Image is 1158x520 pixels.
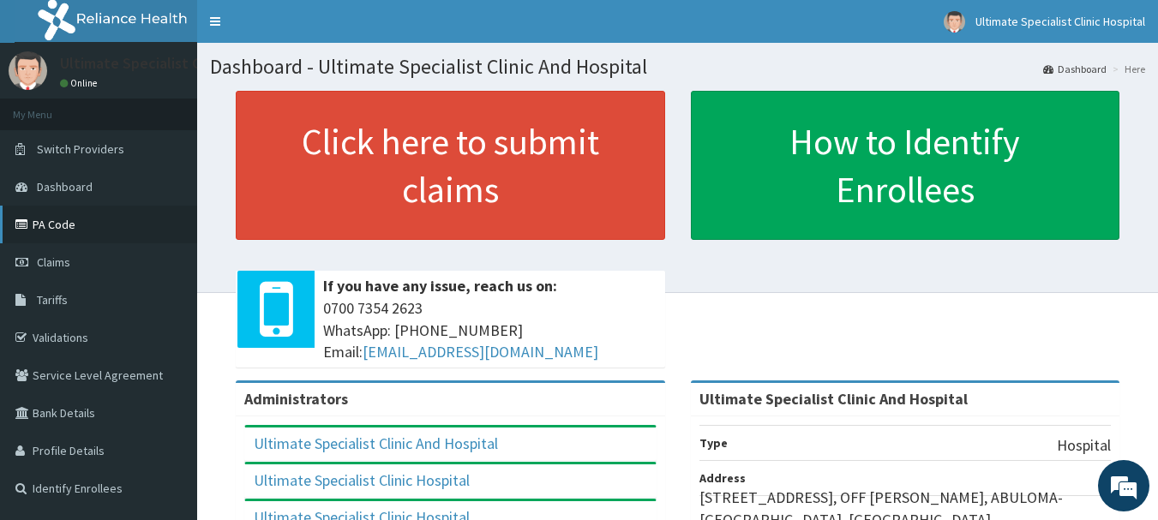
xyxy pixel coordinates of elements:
[210,56,1145,78] h1: Dashboard - Ultimate Specialist Clinic And Hospital
[323,276,557,296] b: If you have any issue, reach us on:
[32,86,69,129] img: d_794563401_company_1708531726252_794563401
[254,470,470,490] a: Ultimate Specialist Clinic Hospital
[236,91,665,240] a: Click here to submit claims
[37,254,70,270] span: Claims
[944,11,965,33] img: User Image
[1108,62,1145,76] li: Here
[699,470,746,486] b: Address
[1043,62,1107,76] a: Dashboard
[281,9,322,50] div: Minimize live chat window
[9,342,327,402] textarea: Type your message and hit 'Enter'
[37,141,124,157] span: Switch Providers
[60,56,288,71] p: Ultimate Specialist Clinic Hospital
[37,292,68,308] span: Tariffs
[89,96,288,118] div: Chat with us now
[9,51,47,90] img: User Image
[37,179,93,194] span: Dashboard
[99,152,237,326] span: We're online!
[254,433,498,453] a: Ultimate Specialist Clinic And Hospital
[699,435,728,451] b: Type
[323,297,657,363] span: 0700 7354 2623 WhatsApp: [PHONE_NUMBER] Email:
[60,77,101,89] a: Online
[691,91,1120,240] a: How to Identify Enrollees
[1057,434,1111,457] p: Hospital
[975,14,1145,29] span: Ultimate Specialist Clinic Hospital
[699,389,968,409] strong: Ultimate Specialist Clinic And Hospital
[363,342,598,362] a: [EMAIL_ADDRESS][DOMAIN_NAME]
[244,389,348,409] b: Administrators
